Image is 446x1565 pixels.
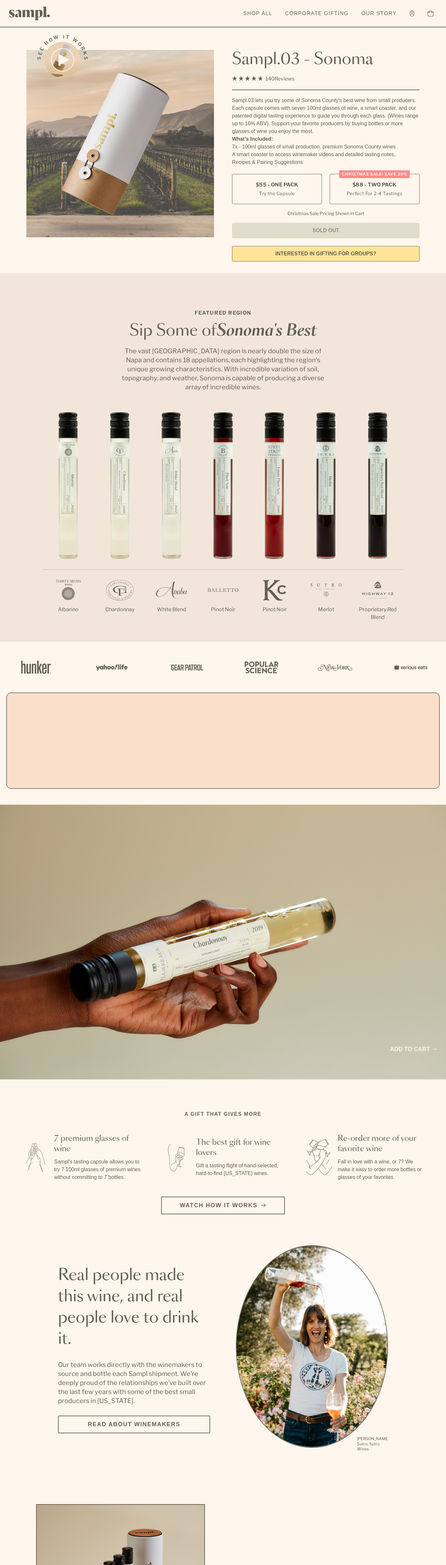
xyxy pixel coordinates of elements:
[232,246,420,261] a: interested in gifting for groups?
[58,1265,210,1350] h2: Real people made this wine, and real people love to drink it.
[146,606,197,613] p: White Blend
[120,309,326,317] p: Featured Region
[357,1436,388,1452] p: [PERSON_NAME] Sutro, Sutro Wines
[347,190,402,197] small: Perfect For 2-4 Tastings
[26,50,214,237] img: Sampl.03 - Sonoma
[236,1245,388,1453] div: slide 1
[300,412,352,634] li: 6 / 7
[161,1197,285,1214] button: Watch how it works
[166,653,205,681] img: Artboard_5_7fdae55a-36fd-43f7-8bfd-f74a06a2878e_x450.png
[339,170,410,178] div: Christmas SALE! Save 20%
[196,1162,284,1177] p: Gift a tasting flight of hand-selected, hard-to-find [US_STATE] wines.
[217,323,317,339] em: Sonoma's Best
[316,653,354,681] img: Artboard_3_0b291449-6e8c-4d07-b2c2-3f3601a19cd1_x450.png
[284,211,367,216] li: Christmas Sale Pricing Shown In Cart
[232,151,420,158] li: A smart coaster to access winemaker videos and detailed tasting notes.
[282,6,352,21] a: Corporate Gifting
[256,181,298,188] span: $55 - One Pack
[9,6,50,20] img: Sampl logo
[232,158,420,166] li: Recipes & Pairing Suggestions
[58,1416,210,1433] a: Read about Winemakers
[232,50,420,69] h1: Sampl.03 - Sonoma
[259,190,295,197] small: Try the Capsule
[266,76,275,82] span: 140
[358,6,400,21] a: Our Story
[17,653,55,681] img: Artboard_1_c8cd28af-0030-4af1-819c-248e302c7f06_x450.png
[352,606,403,621] p: Proprietary Red Blend
[120,346,326,392] p: The vast [GEOGRAPHIC_DATA] region is nearly double the size of Napa and contains 18 appellations,...
[249,412,300,634] li: 5 / 7
[236,1245,388,1453] ul: carousel
[197,412,249,634] li: 4 / 7
[196,1137,284,1158] h3: The best gift for wine lovers
[391,653,429,681] img: Artboard_7_5b34974b-f019-449e-91fb-745f8d0877ee_x450.png
[44,42,81,78] button: See how it works
[185,1110,262,1118] h2: A gift that gives more
[58,1360,210,1405] p: Our team works directly with the winemakers to source and bottle each Sampl shipment. We’re deepl...
[390,1045,437,1054] a: Add to cart
[232,223,420,238] button: Sold Out
[94,606,146,613] p: Chardonnay
[232,136,273,142] strong: What’s Included:
[249,606,300,613] p: Pinot Noir
[43,412,94,634] li: 1 / 7
[54,1133,142,1154] h3: 7 premium glasses of wine
[43,606,94,613] p: Albarino
[353,181,397,188] span: $88 - Two Pack
[146,412,197,634] li: 3 / 7
[92,653,130,681] img: Artboard_6_04f9a106-072f-468a-bdd7-f11783b05722_x450.png
[241,653,280,681] img: Artboard_4_28b4d326-c26e-48f9-9c80-911f17d6414e_x450.png
[120,323,326,339] h2: Sip Some of
[275,76,295,82] span: Reviews
[197,606,249,613] p: Pinot Noir
[352,412,403,642] li: 7 / 7
[54,1158,142,1181] p: Sampl's tasting capsule allows you to try 7 100ml glasses of premium wines without committing to ...
[232,97,420,135] div: Sampl.03 lets you try some of Sonoma County's best wine from small producers. Each capsule comes ...
[300,606,352,613] p: Merlot
[232,143,420,151] li: 7x - 100ml glasses of small production, premium Sonoma County wines
[232,74,295,83] div: 140Reviews
[338,1158,425,1181] p: Fall in love with a wine, or 7? We make it easy to order more bottles or glasses of your favorites.
[94,412,146,634] li: 2 / 7
[338,1133,425,1154] h3: Re-order more of your favorite wine
[240,6,276,21] a: Shop All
